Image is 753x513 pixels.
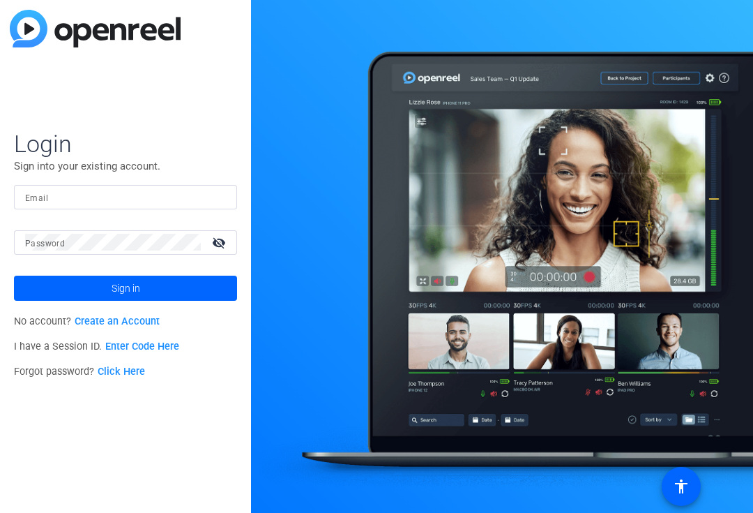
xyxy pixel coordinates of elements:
[25,188,226,205] input: Enter Email Address
[204,232,237,253] mat-icon: visibility_off
[14,366,145,378] span: Forgot password?
[25,239,65,248] mat-label: Password
[14,341,179,352] span: I have a Session ID.
[112,271,140,306] span: Sign in
[25,193,48,203] mat-label: Email
[673,478,690,495] mat-icon: accessibility
[105,341,179,352] a: Enter Code Here
[75,315,160,327] a: Create an Account
[98,366,145,378] a: Click Here
[14,315,160,327] span: No account?
[10,10,181,47] img: blue-gradient.svg
[14,129,237,158] span: Login
[14,276,237,301] button: Sign in
[14,158,237,174] p: Sign into your existing account.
